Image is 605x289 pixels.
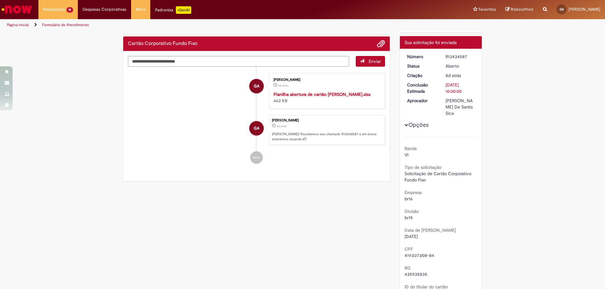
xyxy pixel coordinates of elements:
b: Data de [PERSON_NAME] [405,227,456,233]
span: Despesas Corporativas [83,6,126,13]
ul: Histórico de tíquete [128,67,385,170]
time: 21/08/2025 08:16:13 [446,73,461,78]
span: 419.037.008-84 [405,253,434,258]
span: GA [254,121,259,136]
div: GIULIA GABRIELI SILVA ALEIXO [249,79,264,93]
div: 21/08/2025 08:16:13 [446,72,475,79]
a: Página inicial [7,22,29,27]
div: 462 KB [274,91,378,104]
span: 8d atrás [277,124,287,128]
a: Formulário de Atendimento [42,22,89,27]
span: br16 [405,196,413,202]
div: R13434587 [446,53,475,60]
dt: Número [402,53,441,60]
textarea: Digite sua mensagem aqui... [128,56,349,67]
dt: Conclusão Estimada [402,82,441,94]
button: Enviar [356,56,385,67]
span: Solicitação de Cartão Corporativo Fundo Fixo [405,171,473,183]
div: [DATE] 10:00:00 [446,82,475,94]
button: Adicionar anexos [377,40,385,48]
div: [PERSON_NAME] De Santis Sica [446,97,475,116]
dt: Criação [402,72,441,79]
span: GA [560,7,564,11]
span: Requisições [43,6,65,13]
span: 8d atrás [278,84,288,87]
span: 8d atrás [446,73,461,78]
span: Favoritos [479,6,496,13]
b: Divisão [405,208,419,214]
b: Empresa [405,190,422,195]
span: Rascunhos [511,6,533,12]
ul: Trilhas de página [5,19,399,31]
span: Sua solicitação foi enviada [405,40,457,45]
time: 21/08/2025 08:16:13 [277,124,287,128]
a: Planilha abertura de cartão [PERSON_NAME].xlsx [274,92,371,97]
p: +GenAi [176,6,191,14]
span: GA [254,79,259,94]
span: 435935835 [405,271,427,277]
h2: Cartão Corporativo Fundo Fixo Histórico de tíquete [128,41,197,47]
span: More [136,6,146,13]
span: 10 [66,7,73,13]
div: [PERSON_NAME] [272,119,382,122]
div: Aberto [446,63,475,69]
a: Rascunhos [505,7,533,13]
div: GIULIA GABRIELI SILVA ALEIXO [249,121,264,136]
div: [PERSON_NAME] [274,78,378,82]
b: RG [405,265,410,271]
li: GIULIA GABRIELI SILVA ALEIXO [128,115,385,145]
time: 21/08/2025 08:13:47 [278,84,288,87]
b: CPF [405,246,413,252]
span: Enviar [369,58,381,64]
span: [DATE] [405,234,418,239]
p: [PERSON_NAME]! Recebemos seu chamado R13434587 e em breve estaremos atuando. [272,132,382,142]
dt: Aprovador [402,97,441,104]
b: Tipo de solicitação [405,164,441,170]
dt: Status [402,63,441,69]
img: ServiceNow [1,3,33,16]
div: Padroniza [155,6,191,14]
span: [PERSON_NAME] [568,7,600,12]
span: VI [405,152,408,158]
span: br15 [405,215,413,220]
b: Banda [405,146,417,151]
